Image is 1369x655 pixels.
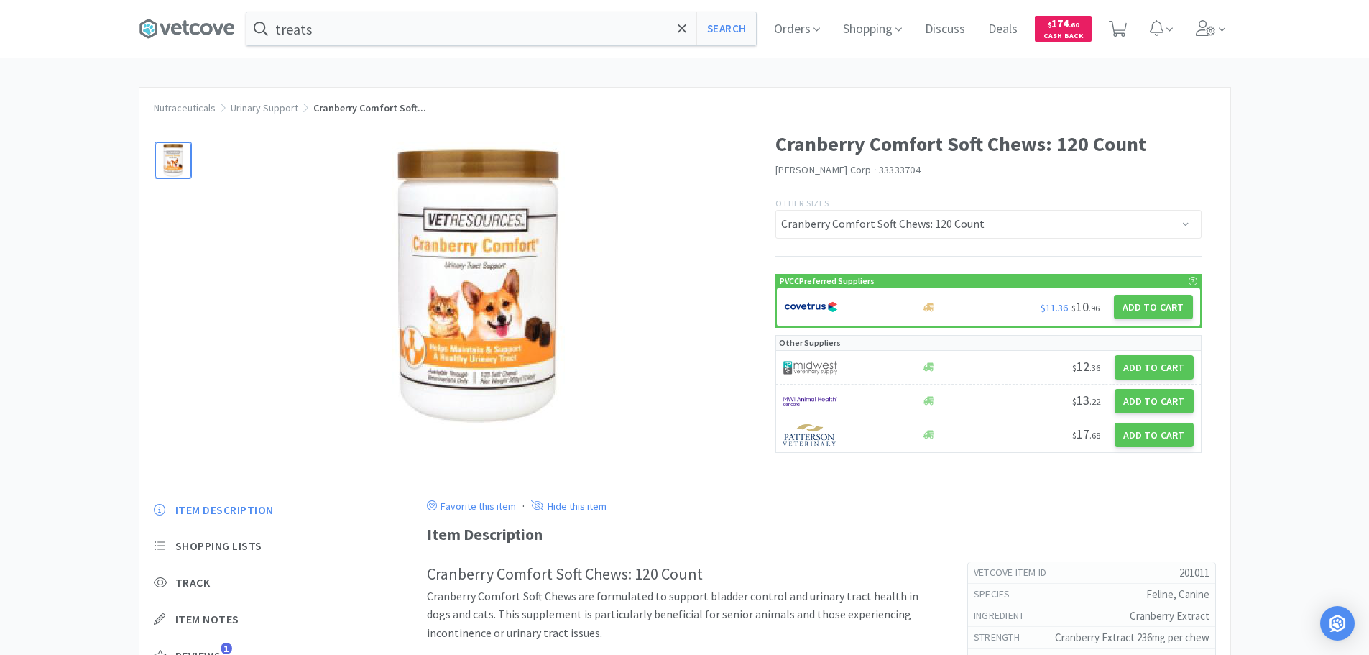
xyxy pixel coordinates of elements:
[982,23,1023,36] a: Deals
[1089,396,1100,407] span: . 22
[437,500,516,513] p: Favorite this item
[1072,358,1100,375] span: 12
[1089,430,1100,441] span: . 68
[1036,608,1209,623] h5: Cranberry Extract
[175,539,262,554] span: Shopping Lists
[1115,423,1194,447] button: Add to Cart
[783,357,837,378] img: 4dd14cff54a648ac9e977f0c5da9bc2e_5.png
[1320,606,1355,641] div: Open Intercom Messenger
[775,128,1202,160] h1: Cranberry Comfort Soft Chews: 120 Count
[874,163,877,176] span: ·
[1089,362,1100,373] span: . 36
[522,497,525,516] div: ·
[696,12,756,45] button: Search
[175,503,274,518] span: Item Description
[1072,426,1100,442] span: 17
[1022,587,1209,602] h5: Feline, Canine
[879,163,921,176] span: 33333704
[1072,392,1100,408] span: 13
[427,522,1216,547] div: Item Description
[783,424,837,446] img: f5e969b455434c6296c6d81ef179fa71_3.png
[154,101,216,114] a: Nutraceuticals
[231,101,298,114] a: Urinary Support
[919,23,971,36] a: Discuss
[1072,430,1077,441] span: $
[1089,303,1100,313] span: . 96
[1048,17,1079,30] span: 174
[1048,20,1051,29] span: $
[544,500,607,513] p: Hide this item
[780,274,875,288] p: PVCC Preferred Suppliers
[175,575,211,590] span: Track
[783,390,837,412] img: f6b2451649754179b5b4e0c70c3f7cb0_2.png
[1072,362,1077,373] span: $
[175,612,239,627] span: Item Notes
[1043,32,1083,42] span: Cash Back
[974,609,1036,623] h6: ingredient
[1071,298,1100,315] span: 10
[974,566,1059,580] h6: Vetcove Item Id
[427,562,939,587] h2: Cranberry Comfort Soft Chews: 120 Count
[1035,9,1092,48] a: $174.60Cash Back
[1058,565,1209,580] h5: 201011
[974,631,1031,645] h6: strength
[974,587,1022,602] h6: Species
[1041,301,1068,314] span: $11.36
[1114,295,1193,319] button: Add to Cart
[1072,396,1077,407] span: $
[1031,630,1209,645] h5: Cranberry Extract 236mg per chew
[1115,389,1194,413] button: Add to Cart
[1115,355,1194,380] button: Add to Cart
[313,101,426,114] span: Cranberry Comfort Soft...
[246,12,756,45] input: Search by item, sku, manufacturer, ingredient, size...
[784,296,838,318] img: 77fca1acd8b6420a9015268ca798ef17_1.png
[779,336,841,349] p: Other Suppliers
[775,163,872,176] a: [PERSON_NAME] Corp
[335,142,622,430] img: 64c0941d7b314c2e9c233ae2495b0bbf_175007.jpeg
[1069,20,1079,29] span: . 60
[775,196,1202,210] p: Other Sizes
[221,643,232,654] span: 1
[1071,303,1076,313] span: $
[427,587,939,643] p: Cranberry Comfort Soft Chews are formulated to support bladder control and urinary tract health i...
